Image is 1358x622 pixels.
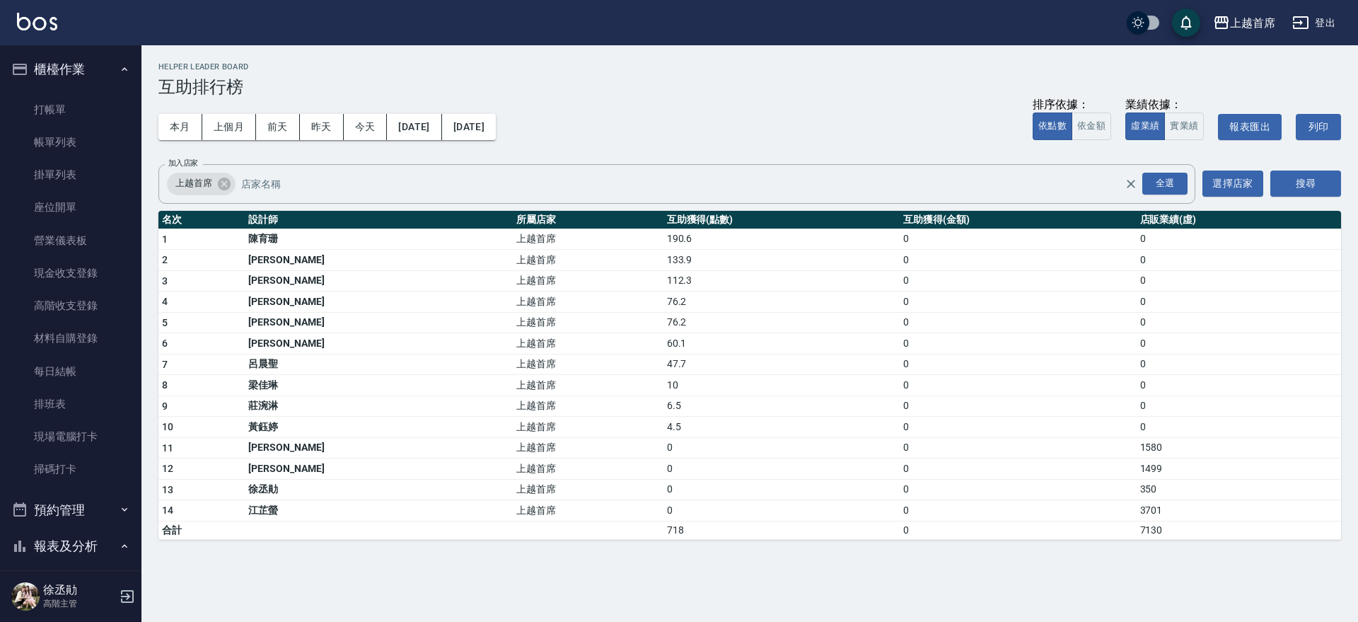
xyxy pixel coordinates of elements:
td: 0 [900,270,1136,292]
td: 3701 [1137,500,1341,522]
td: 上越首席 [513,229,663,250]
td: 0 [1137,354,1341,375]
td: 190.6 [663,229,900,250]
td: [PERSON_NAME] [245,312,513,333]
span: 3 [162,275,168,287]
button: 搜尋 [1270,171,1341,197]
a: 每日結帳 [6,355,136,388]
button: Open [1139,170,1190,197]
td: 0 [900,396,1136,417]
button: 依金額 [1072,113,1111,140]
button: 報表及分析 [6,528,136,565]
a: 打帳單 [6,93,136,126]
img: Logo [17,13,57,30]
span: 4 [162,296,168,307]
td: 0 [663,459,900,480]
td: 上越首席 [513,354,663,375]
button: 登出 [1287,10,1341,36]
td: 上越首席 [513,250,663,271]
td: 112.3 [663,270,900,292]
a: 掛單列表 [6,159,136,191]
td: 0 [900,229,1136,250]
td: 0 [900,417,1136,438]
a: 掃碼打卡 [6,453,136,485]
td: 江芷螢 [245,500,513,522]
td: 0 [1137,250,1341,271]
button: 依點數 [1033,113,1072,140]
td: 0 [900,459,1136,480]
span: 8 [162,379,168,391]
input: 店家名稱 [238,171,1149,196]
td: 莊涴淋 [245,396,513,417]
td: 徐丞勛 [245,479,513,500]
td: 上越首席 [513,437,663,459]
td: 上越首席 [513,500,663,522]
button: 今天 [344,114,388,140]
button: 選擇店家 [1202,171,1263,197]
span: 14 [162,505,174,516]
td: 0 [663,437,900,459]
td: 0 [663,500,900,522]
td: 10 [663,375,900,396]
td: 0 [900,479,1136,500]
span: 6 [162,338,168,349]
td: 上越首席 [513,417,663,438]
span: 上越首席 [167,176,221,190]
td: 0 [900,333,1136,355]
a: 高階收支登錄 [6,289,136,322]
button: [DATE] [442,114,496,140]
td: 陳育珊 [245,229,513,250]
td: [PERSON_NAME] [245,437,513,459]
td: 上越首席 [513,292,663,313]
button: 報表匯出 [1218,114,1282,140]
td: 76.2 [663,312,900,333]
td: 0 [1137,270,1341,292]
td: 0 [1137,312,1341,333]
table: a dense table [158,211,1341,540]
th: 店販業績(虛) [1137,211,1341,229]
a: 報表目錄 [6,570,136,603]
div: 上越首席 [1230,14,1275,32]
p: 高階主管 [43,597,115,610]
td: 0 [900,354,1136,375]
td: 133.9 [663,250,900,271]
button: 列印 [1296,114,1341,140]
td: 350 [1137,479,1341,500]
td: 47.7 [663,354,900,375]
span: 13 [162,484,174,495]
td: 0 [900,437,1136,459]
span: 7 [162,359,168,370]
th: 所屬店家 [513,211,663,229]
td: 合計 [158,521,245,539]
td: 7130 [1137,521,1341,539]
td: 梁佳琳 [245,375,513,396]
button: 上個月 [202,114,256,140]
td: [PERSON_NAME] [245,250,513,271]
td: [PERSON_NAME] [245,270,513,292]
td: 上越首席 [513,333,663,355]
td: 上越首席 [513,479,663,500]
th: 互助獲得(點數) [663,211,900,229]
td: 上越首席 [513,396,663,417]
td: 0 [900,500,1136,522]
button: 實業績 [1164,113,1204,140]
button: Clear [1121,174,1141,194]
td: 黃鈺婷 [245,417,513,438]
span: 10 [162,421,174,432]
span: 11 [162,442,174,454]
td: 0 [663,479,900,500]
span: 9 [162,401,168,412]
div: 排序依據： [1033,98,1111,113]
div: 全選 [1142,173,1188,195]
button: save [1172,8,1200,37]
button: 上越首席 [1207,8,1281,38]
h5: 徐丞勛 [43,583,115,597]
button: 櫃檯作業 [6,51,136,88]
td: 0 [900,521,1136,539]
td: 0 [900,375,1136,396]
td: 4.5 [663,417,900,438]
td: 0 [1137,333,1341,355]
td: 0 [1137,417,1341,438]
img: Person [11,582,40,611]
td: 0 [1137,396,1341,417]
